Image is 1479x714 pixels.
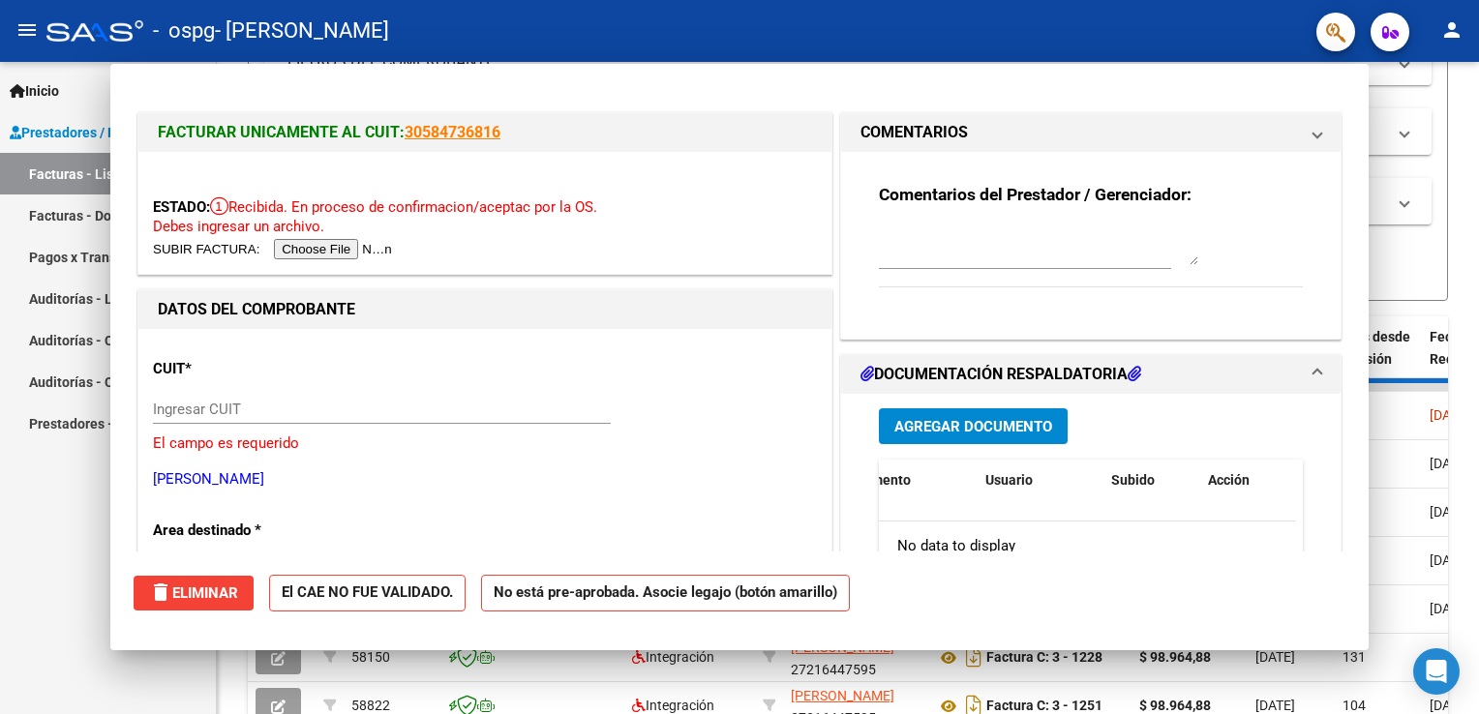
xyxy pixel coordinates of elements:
span: Recibida. En proceso de confirmacion/aceptac por la OS. [210,198,597,216]
p: [PERSON_NAME] [153,468,817,491]
span: Agregar Documento [894,418,1052,435]
p: Area destinado * [153,520,352,542]
span: 104 [1343,698,1366,713]
span: Eliminar [149,584,238,602]
strong: DATOS DEL COMPROBANTE [158,300,355,318]
span: [DATE] [1430,601,1469,616]
datatable-header-cell: Días desde Emisión [1335,316,1422,402]
span: [DATE] [1430,456,1469,471]
i: Descargar documento [961,641,986,672]
div: No data to display [879,521,1296,570]
div: COMENTARIOS [841,152,1341,339]
strong: El CAE NO FUE VALIDADO. [269,575,466,612]
span: Integración [632,649,714,665]
mat-icon: menu [15,18,39,42]
mat-expansion-panel-header: DOCUMENTACIÓN RESPALDATORIA [841,355,1341,394]
span: - ospg [153,10,215,52]
span: [PERSON_NAME] [791,688,894,703]
span: Usuario [985,472,1033,488]
div: 27216447595 [791,637,921,677]
mat-icon: delete [149,580,172,604]
strong: Comentarios del Prestador / Gerenciador: [879,185,1192,204]
button: Eliminar [134,576,254,610]
span: [DATE] [1430,504,1469,520]
p: Debes ingresar un archivo. [153,216,817,238]
datatable-header-cell: Subido [1103,460,1200,501]
datatable-header-cell: Documento [832,460,978,501]
span: [DATE] [1430,698,1469,713]
a: 30584736816 [405,123,500,141]
datatable-header-cell: Usuario [978,460,1103,501]
span: FACTURAR UNICAMENTE AL CUIT: [158,123,405,141]
datatable-header-cell: Acción [1200,460,1297,501]
strong: $ 98.964,88 [1139,649,1211,665]
mat-expansion-panel-header: COMENTARIOS [841,113,1341,152]
strong: Factura C: 3 - 1228 [986,650,1102,666]
strong: Factura C: 3 - 1251 [986,699,1102,714]
h1: COMENTARIOS [860,121,968,144]
span: [PERSON_NAME] [791,640,894,655]
strong: No está pre-aprobada. Asocie legajo (botón amarillo) [481,575,850,612]
span: Inicio [10,80,59,102]
span: [DATE] [1430,552,1469,568]
p: CUIT [153,358,352,380]
strong: $ 98.964,88 [1139,698,1211,713]
span: 58822 [351,698,390,713]
span: [DATE] [1255,698,1295,713]
span: - [PERSON_NAME] [215,10,389,52]
span: Integración [632,698,714,713]
span: Días desde Emisión [1343,329,1410,367]
p: El campo es requerido [153,432,817,455]
span: [DATE] [1255,649,1295,665]
span: Documento [840,472,911,488]
h1: DOCUMENTACIÓN RESPALDATORIA [860,363,1141,386]
span: Acción [1208,472,1250,488]
span: ESTADO: [153,198,210,216]
span: 58150 [351,649,390,665]
span: 131 [1343,649,1366,665]
mat-icon: person [1440,18,1464,42]
span: [DATE] [1430,407,1469,423]
span: Subido [1111,472,1155,488]
button: Agregar Documento [879,408,1068,444]
span: Prestadores / Proveedores [10,122,186,143]
div: Open Intercom Messenger [1413,648,1460,695]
